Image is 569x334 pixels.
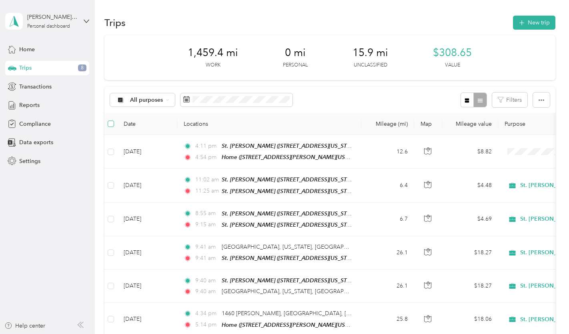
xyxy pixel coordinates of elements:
[222,188,359,195] span: St. [PERSON_NAME] ([STREET_ADDRESS][US_STATE])
[195,220,218,229] span: 9:15 am
[195,175,218,184] span: 11:02 am
[130,97,163,103] span: All purposes
[222,277,359,284] span: St. [PERSON_NAME] ([STREET_ADDRESS][US_STATE])
[78,64,86,72] span: 8
[222,176,359,183] span: St. [PERSON_NAME] ([STREET_ADDRESS][US_STATE])
[195,320,218,329] span: 5:14 pm
[361,270,414,303] td: 26.1
[285,46,306,59] span: 0 mi
[361,135,414,169] td: 12.6
[19,120,51,128] span: Compliance
[442,113,498,135] th: Mileage value
[117,135,177,169] td: [DATE]
[442,169,498,202] td: $4.48
[492,93,527,107] button: Filters
[195,142,218,151] span: 4:11 pm
[195,209,218,218] span: 8:55 am
[222,210,359,217] span: St. [PERSON_NAME] ([STREET_ADDRESS][US_STATE])
[117,203,177,236] td: [DATE]
[27,24,70,29] div: Personal dashboard
[195,309,218,318] span: 4:34 pm
[19,82,52,91] span: Transactions
[19,101,40,109] span: Reports
[222,221,359,228] span: St. [PERSON_NAME] ([STREET_ADDRESS][US_STATE])
[19,157,40,165] span: Settings
[442,135,498,169] td: $8.82
[524,289,569,334] iframe: Everlance-gr Chat Button Frame
[354,62,387,69] p: Unclassified
[445,62,460,69] p: Value
[177,113,361,135] th: Locations
[442,203,498,236] td: $4.69
[361,113,414,135] th: Mileage (mi)
[222,143,359,149] span: St. [PERSON_NAME] ([STREET_ADDRESS][US_STATE])
[283,62,308,69] p: Personal
[442,270,498,303] td: $18.27
[19,138,53,147] span: Data exports
[513,16,555,30] button: New trip
[222,154,366,161] span: Home ([STREET_ADDRESS][PERSON_NAME][US_STATE])
[117,270,177,303] td: [DATE]
[361,203,414,236] td: 6.7
[206,62,220,69] p: Work
[117,169,177,202] td: [DATE]
[195,276,218,285] span: 9:40 am
[19,45,35,54] span: Home
[117,236,177,270] td: [DATE]
[222,310,463,317] span: 1460 [PERSON_NAME], [GEOGRAPHIC_DATA], [GEOGRAPHIC_DATA], [GEOGRAPHIC_DATA]
[414,113,442,135] th: Map
[353,46,388,59] span: 15.9 mi
[195,187,218,195] span: 11:25 am
[222,243,373,250] span: [GEOGRAPHIC_DATA], [US_STATE], [GEOGRAPHIC_DATA]
[361,236,414,270] td: 26.1
[19,64,32,72] span: Trips
[442,236,498,270] td: $18.27
[104,18,126,27] h1: Trips
[195,287,218,296] span: 9:40 am
[195,243,218,252] span: 9:41 am
[195,153,218,162] span: 4:54 pm
[27,13,77,21] div: [PERSON_NAME] File
[117,113,177,135] th: Date
[188,46,238,59] span: 1,459.4 mi
[222,255,359,262] span: St. [PERSON_NAME] ([STREET_ADDRESS][US_STATE])
[433,46,472,59] span: $308.65
[4,322,45,330] button: Help center
[361,169,414,202] td: 6.4
[195,254,218,263] span: 9:41 am
[222,322,366,328] span: Home ([STREET_ADDRESS][PERSON_NAME][US_STATE])
[222,288,373,295] span: [GEOGRAPHIC_DATA], [US_STATE], [GEOGRAPHIC_DATA]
